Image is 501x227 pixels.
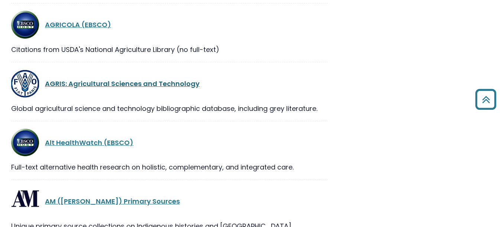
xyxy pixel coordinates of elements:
[45,79,200,88] a: AGRIS: Agricultural Sciences and Technology
[11,162,327,172] div: Full-text alternative health research on holistic, complementary, and integrated care.
[11,45,327,55] div: Citations from USDA's National Agriculture Library (no full-text)
[45,197,180,206] a: AM ([PERSON_NAME]) Primary Sources
[45,138,133,147] a: Alt HealthWatch (EBSCO)
[472,92,499,106] a: Back to Top
[11,103,327,113] div: Global agricultural science and technology bibliographic database, including grey literature.
[45,20,111,29] a: AGRICOLA (EBSCO)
